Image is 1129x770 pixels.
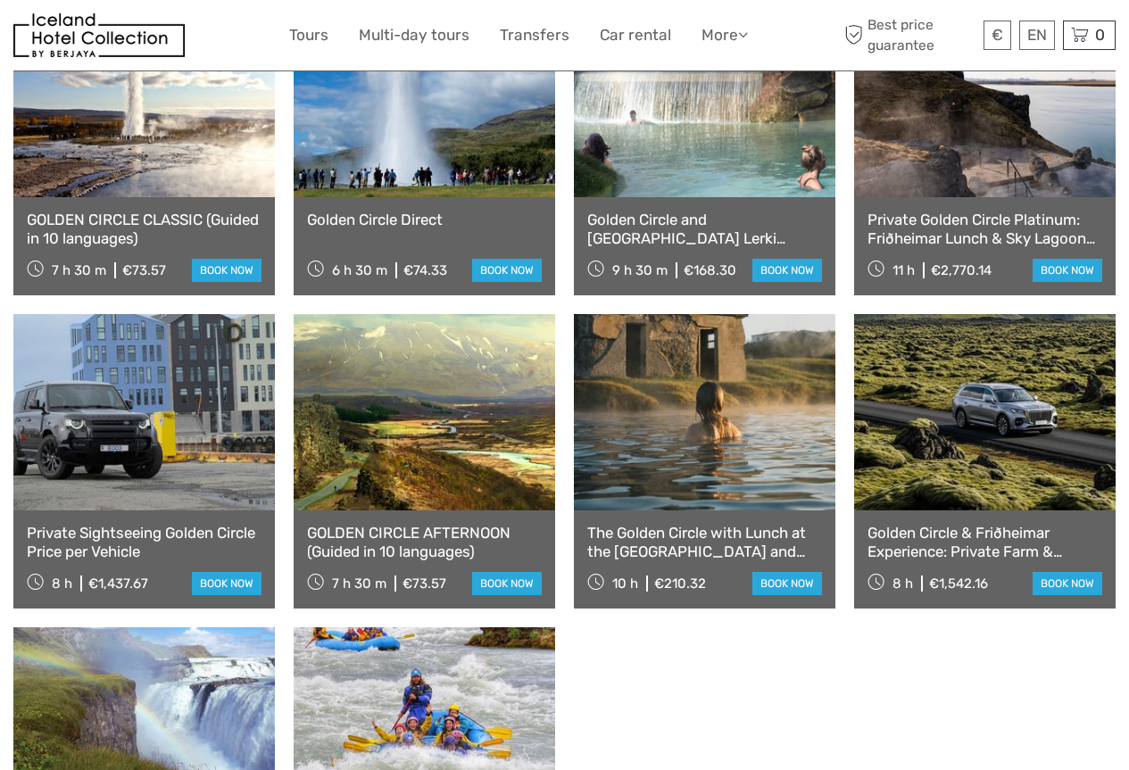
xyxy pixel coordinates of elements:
[88,575,148,592] div: €1,437.67
[1033,572,1102,595] a: book now
[500,22,569,48] a: Transfers
[332,575,386,592] span: 7 h 30 m
[868,524,1102,560] a: Golden Circle & Friðheimar Experience: Private Farm & Wonder Tour
[472,259,542,282] a: book now
[654,575,706,592] div: €210.32
[27,524,261,560] a: Private Sightseeing Golden Circle Price per Vehicle
[840,15,979,54] span: Best price guarantee
[868,211,1102,247] a: Private Golden Circle Platinum: Friðheimar Lunch & Sky Lagoon Day Tour
[587,211,822,247] a: Golden Circle and [GEOGRAPHIC_DATA] Lerki Admission
[25,31,202,46] p: We're away right now. Please check back later!
[600,22,671,48] a: Car rental
[1019,21,1055,50] div: EN
[307,524,542,560] a: GOLDEN CIRCLE AFTERNOON (Guided in 10 languages)
[205,28,227,49] button: Open LiveChat chat widget
[752,259,822,282] a: book now
[52,575,72,592] span: 8 h
[1092,26,1108,44] span: 0
[27,211,261,247] a: GOLDEN CIRCLE CLASSIC (Guided in 10 languages)
[289,22,328,48] a: Tours
[612,575,638,592] span: 10 h
[701,22,748,48] a: More
[892,575,913,592] span: 8 h
[931,262,992,278] div: €2,770.14
[332,262,387,278] span: 6 h 30 m
[752,572,822,595] a: book now
[992,26,1003,44] span: €
[192,572,261,595] a: book now
[892,262,915,278] span: 11 h
[403,262,447,278] div: €74.33
[52,262,106,278] span: 7 h 30 m
[192,259,261,282] a: book now
[359,22,469,48] a: Multi-day tours
[1033,259,1102,282] a: book now
[13,13,185,57] img: 481-8f989b07-3259-4bb0-90ed-3da368179bdc_logo_small.jpg
[612,262,668,278] span: 9 h 30 m
[684,262,736,278] div: €168.30
[929,575,988,592] div: €1,542.16
[472,572,542,595] a: book now
[122,262,166,278] div: €73.57
[587,524,822,560] a: The Golden Circle with Lunch at the [GEOGRAPHIC_DATA] and visit to the [GEOGRAPHIC_DATA].
[307,211,542,228] a: Golden Circle Direct
[403,575,446,592] div: €73.57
